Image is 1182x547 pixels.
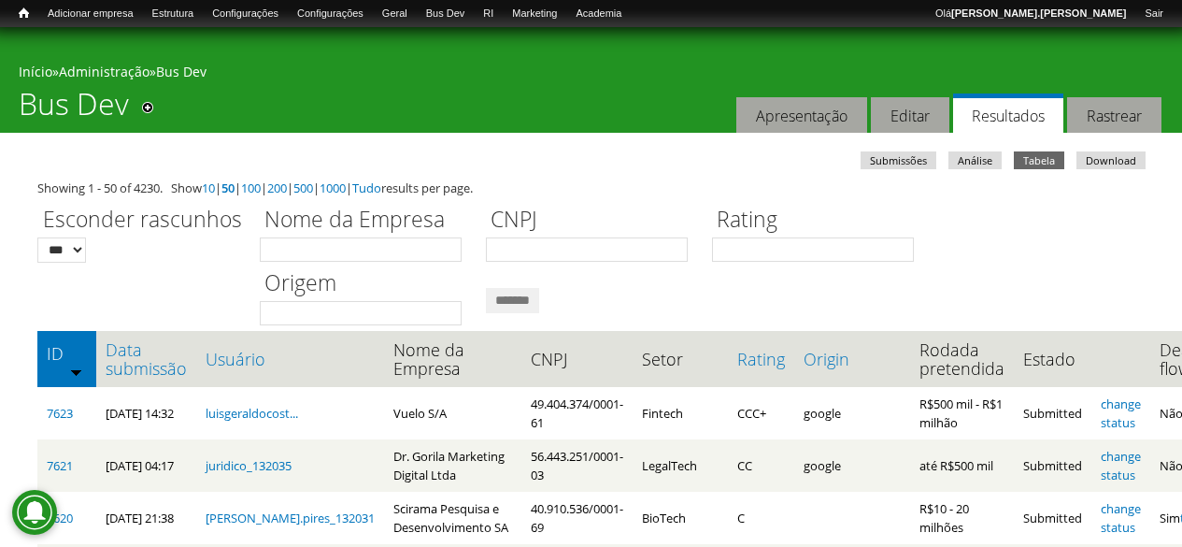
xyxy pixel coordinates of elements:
th: Setor [633,331,728,387]
td: 40.910.536/0001-69 [521,492,633,544]
td: Dr. Gorila Marketing Digital Ltda [384,439,521,492]
td: Submitted [1014,492,1091,544]
td: R$10 - 20 milhões [910,492,1014,544]
a: 200 [267,180,287,196]
a: Rating [737,350,785,368]
th: Nome da Empresa [384,331,521,387]
td: LegalTech [633,439,728,492]
td: Submitted [1014,387,1091,439]
td: CCC+ [728,387,794,439]
td: google [794,387,910,439]
a: Configurações [288,5,373,23]
td: google [794,439,910,492]
a: 100 [241,180,261,196]
a: Bus Dev [156,63,206,80]
a: 500 [293,180,313,196]
td: C [728,492,794,544]
a: change status [1101,500,1141,536]
td: [DATE] 04:17 [96,439,196,492]
div: Showing 1 - 50 of 4230. Show | | | | | | results per page. [37,179,1145,197]
td: BioTech [633,492,728,544]
a: Marketing [503,5,566,23]
a: Tudo [352,180,381,196]
a: 7623 [47,405,73,422]
a: Início [19,63,52,80]
strong: [PERSON_NAME].[PERSON_NAME] [951,7,1126,19]
th: Estado [1014,331,1091,387]
td: R$500 mil - R$1 milhão [910,387,1014,439]
a: luisgeraldocost... [206,405,298,422]
span: Início [19,7,29,20]
a: Estrutura [143,5,204,23]
a: RI [474,5,503,23]
a: juridico_132035 [206,457,292,474]
label: CNPJ [486,204,700,238]
h1: Bus Dev [19,86,129,133]
a: Rastrear [1067,97,1161,134]
td: CC [728,439,794,492]
td: [DATE] 21:38 [96,492,196,544]
a: Academia [566,5,631,23]
a: Usuário [206,350,375,368]
a: Configurações [203,5,288,23]
a: 10 [202,180,215,196]
label: Origem [260,267,474,301]
td: Fintech [633,387,728,439]
a: Adicionar empresa [38,5,143,23]
a: Origin [804,350,901,368]
a: Geral [373,5,417,23]
td: 56.443.251/0001-03 [521,439,633,492]
a: change status [1101,448,1141,483]
td: Scirama Pesquisa e Desenvolvimento SA [384,492,521,544]
a: 1000 [320,180,346,196]
label: Nome da Empresa [260,204,474,238]
th: Rodada pretendida [910,331,1014,387]
a: 50 [221,180,235,196]
a: Análise [948,151,1002,169]
a: Sair [1135,5,1173,23]
a: Download [1076,151,1146,169]
a: Olá[PERSON_NAME].[PERSON_NAME] [926,5,1135,23]
a: [PERSON_NAME].pires_132031 [206,510,375,526]
td: Vuelo S/A [384,387,521,439]
a: 7620 [47,510,73,526]
label: Esconder rascunhos [37,204,248,238]
label: Rating [712,204,926,238]
a: Apresentação [736,97,867,134]
a: Submissões [861,151,936,169]
a: Editar [871,97,949,134]
td: [DATE] 14:32 [96,387,196,439]
a: Administração [59,63,150,80]
a: ID [47,344,87,363]
a: 7621 [47,457,73,474]
a: change status [1101,396,1141,431]
td: 49.404.374/0001-61 [521,387,633,439]
a: Resultados [953,94,1063,134]
div: » » [19,63,1163,86]
td: até R$500 mil [910,439,1014,492]
a: Data submissão [106,340,187,378]
th: CNPJ [521,331,633,387]
a: Tabela [1014,151,1064,169]
a: Início [9,5,38,22]
td: Submitted [1014,439,1091,492]
img: ordem crescente [70,366,82,378]
a: Bus Dev [417,5,475,23]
